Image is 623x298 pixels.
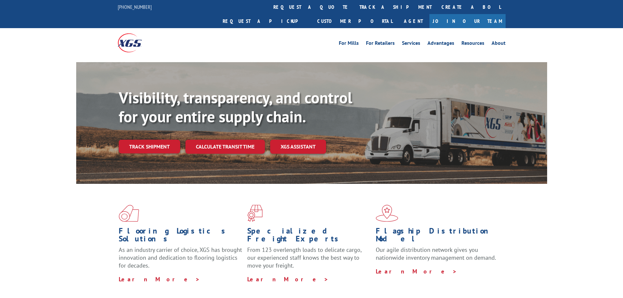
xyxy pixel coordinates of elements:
h1: Specialized Freight Experts [247,227,371,246]
a: Customer Portal [312,14,397,28]
a: Learn More > [376,268,457,275]
a: [PHONE_NUMBER] [118,4,152,10]
a: Resources [461,41,484,48]
a: For Mills [339,41,359,48]
a: Join Our Team [429,14,506,28]
a: Learn More > [247,275,329,283]
a: Agent [397,14,429,28]
img: xgs-icon-focused-on-flooring-red [247,205,263,222]
a: Track shipment [119,140,180,153]
span: As an industry carrier of choice, XGS has brought innovation and dedication to flooring logistics... [119,246,242,269]
h1: Flooring Logistics Solutions [119,227,242,246]
a: About [492,41,506,48]
img: xgs-icon-total-supply-chain-intelligence-red [119,205,139,222]
b: Visibility, transparency, and control for your entire supply chain. [119,87,352,127]
a: Calculate transit time [185,140,265,154]
a: For Retailers [366,41,395,48]
p: From 123 overlength loads to delicate cargo, our experienced staff knows the best way to move you... [247,246,371,275]
a: XGS ASSISTANT [270,140,326,154]
a: Advantages [427,41,454,48]
h1: Flagship Distribution Model [376,227,499,246]
span: Our agile distribution network gives you nationwide inventory management on demand. [376,246,496,261]
a: Services [402,41,420,48]
a: Request a pickup [218,14,312,28]
a: Learn More > [119,275,200,283]
img: xgs-icon-flagship-distribution-model-red [376,205,398,222]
